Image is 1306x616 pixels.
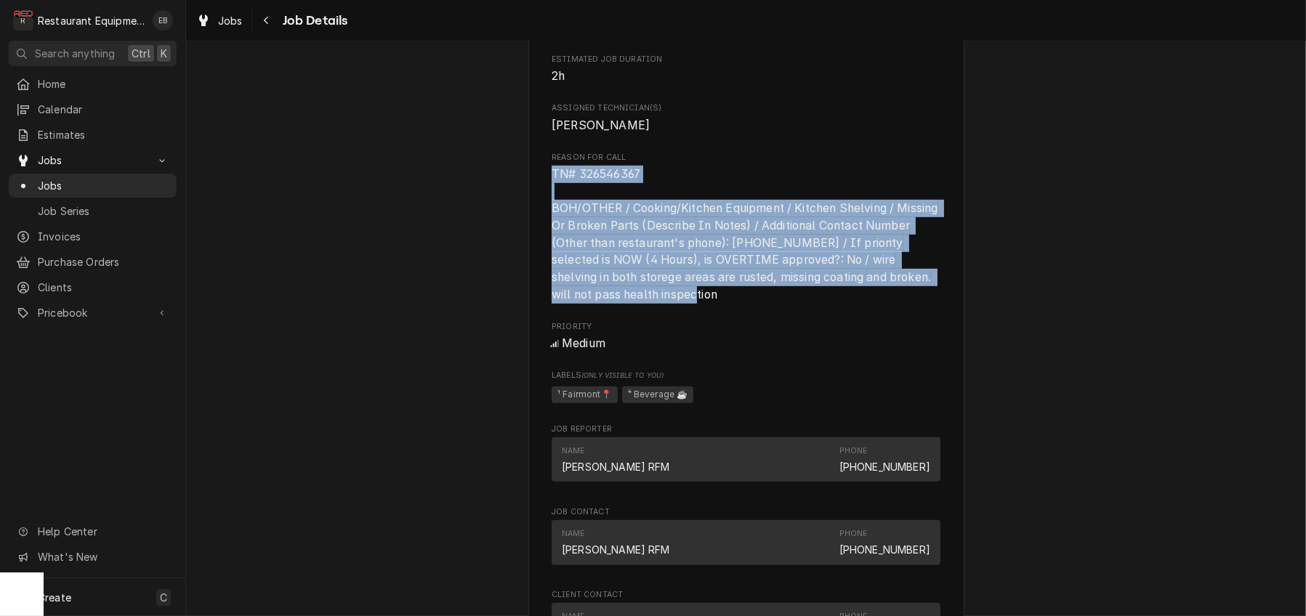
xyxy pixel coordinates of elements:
[552,370,940,381] span: Labels
[552,54,940,85] div: Estimated Job Duration
[38,591,71,604] span: Create
[839,445,930,474] div: Phone
[255,9,278,32] button: Navigate back
[552,589,940,601] span: Client Contact
[562,445,585,457] div: Name
[9,41,177,66] button: Search anythingCtrlK
[552,321,940,352] div: Priority
[278,11,348,31] span: Job Details
[13,10,33,31] div: Restaurant Equipment Diagnostics's Avatar
[622,386,694,404] span: ⁴ Beverage ☕
[132,46,150,61] span: Ctrl
[552,437,940,488] div: Job Reporter List
[552,167,941,301] span: TN# 326546367 BOH/OTHER / Cooking/Kitchen Equipment / Kitchen Shelving / Missing Or Broken Parts ...
[218,13,243,28] span: Jobs
[9,174,177,198] a: Jobs
[562,528,670,557] div: Name
[38,102,169,117] span: Calendar
[38,305,148,320] span: Pricebook
[153,10,173,31] div: Emily Bird's Avatar
[552,68,940,85] span: Estimated Job Duration
[9,224,177,248] a: Invoices
[839,461,930,473] a: [PHONE_NUMBER]
[552,520,940,564] div: Contact
[839,528,930,557] div: Phone
[13,10,33,31] div: R
[552,166,940,303] span: Reason For Call
[552,386,618,404] span: ¹ Fairmont📍
[38,76,169,92] span: Home
[552,437,940,482] div: Contact
[552,102,940,134] div: Assigned Technician(s)
[38,280,169,295] span: Clients
[552,102,940,114] span: Assigned Technician(s)
[38,153,148,168] span: Jobs
[552,384,940,406] span: [object Object]
[839,543,930,556] a: [PHONE_NUMBER]
[562,528,585,540] div: Name
[161,46,167,61] span: K
[38,203,169,219] span: Job Series
[552,423,940,435] span: Job Reporter
[38,127,169,142] span: Estimates
[552,370,940,405] div: [object Object]
[38,524,168,539] span: Help Center
[552,506,940,518] span: Job Contact
[9,519,177,543] a: Go to Help Center
[9,275,177,299] a: Clients
[552,423,940,489] div: Job Reporter
[552,54,940,65] span: Estimated Job Duration
[38,13,145,28] div: Restaurant Equipment Diagnostics
[552,69,565,83] span: 2h
[552,520,940,571] div: Job Contact List
[581,371,664,379] span: (Only Visible to You)
[552,335,940,352] div: Medium
[38,549,168,564] span: What's New
[38,178,169,193] span: Jobs
[9,250,177,274] a: Purchase Orders
[9,301,177,325] a: Go to Pricebook
[9,72,177,96] a: Home
[9,97,177,121] a: Calendar
[552,321,940,333] span: Priority
[9,545,177,569] a: Go to What's New
[552,152,940,303] div: Reason For Call
[839,445,868,457] div: Phone
[38,254,169,269] span: Purchase Orders
[562,445,670,474] div: Name
[190,9,249,33] a: Jobs
[552,335,940,352] span: Priority
[153,10,173,31] div: EB
[9,123,177,147] a: Estimates
[839,528,868,540] div: Phone
[9,148,177,172] a: Go to Jobs
[552,506,940,572] div: Job Contact
[160,590,167,605] span: C
[9,199,177,223] a: Job Series
[552,152,940,163] span: Reason For Call
[552,117,940,134] span: Assigned Technician(s)
[38,229,169,244] span: Invoices
[35,46,115,61] span: Search anything
[562,459,670,474] div: [PERSON_NAME] RFM
[562,542,670,557] div: [PERSON_NAME] RFM
[552,118,650,132] span: [PERSON_NAME]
